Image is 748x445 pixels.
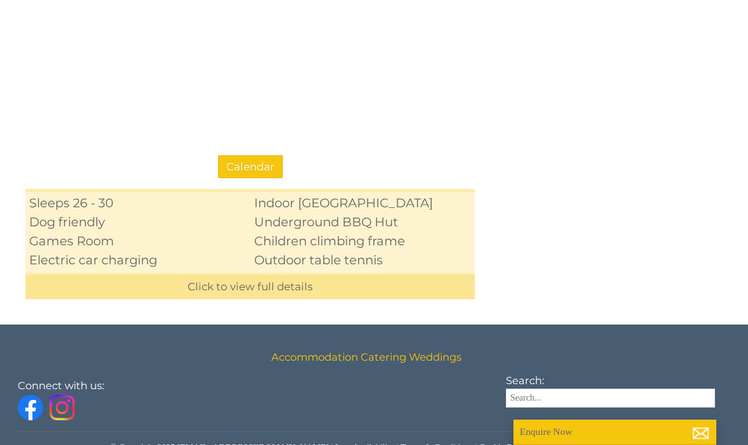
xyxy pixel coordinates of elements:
a: Click to view full details [25,273,475,299]
a: Weddings [409,351,461,363]
li: Indoor [GEOGRAPHIC_DATA] [250,193,475,212]
a: Catering [361,351,406,363]
input: Search... [506,389,715,408]
h3: Connect with us: [18,379,492,392]
li: Underground BBQ Hut [250,212,475,231]
a: Calendar [218,155,283,178]
h3: Search: [506,374,715,387]
li: Sleeps 26 - 30 [25,193,250,212]
li: Dog friendly [25,212,250,231]
li: Outdoor table tennis [250,250,475,269]
li: Electric car charging [25,250,250,269]
img: Instagram [49,395,75,420]
li: Children climbing frame [250,231,475,250]
p: Enquire Now [520,426,710,437]
img: Facebook [18,395,43,420]
li: Games Room [25,231,250,250]
a: Accommodation [271,351,358,363]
